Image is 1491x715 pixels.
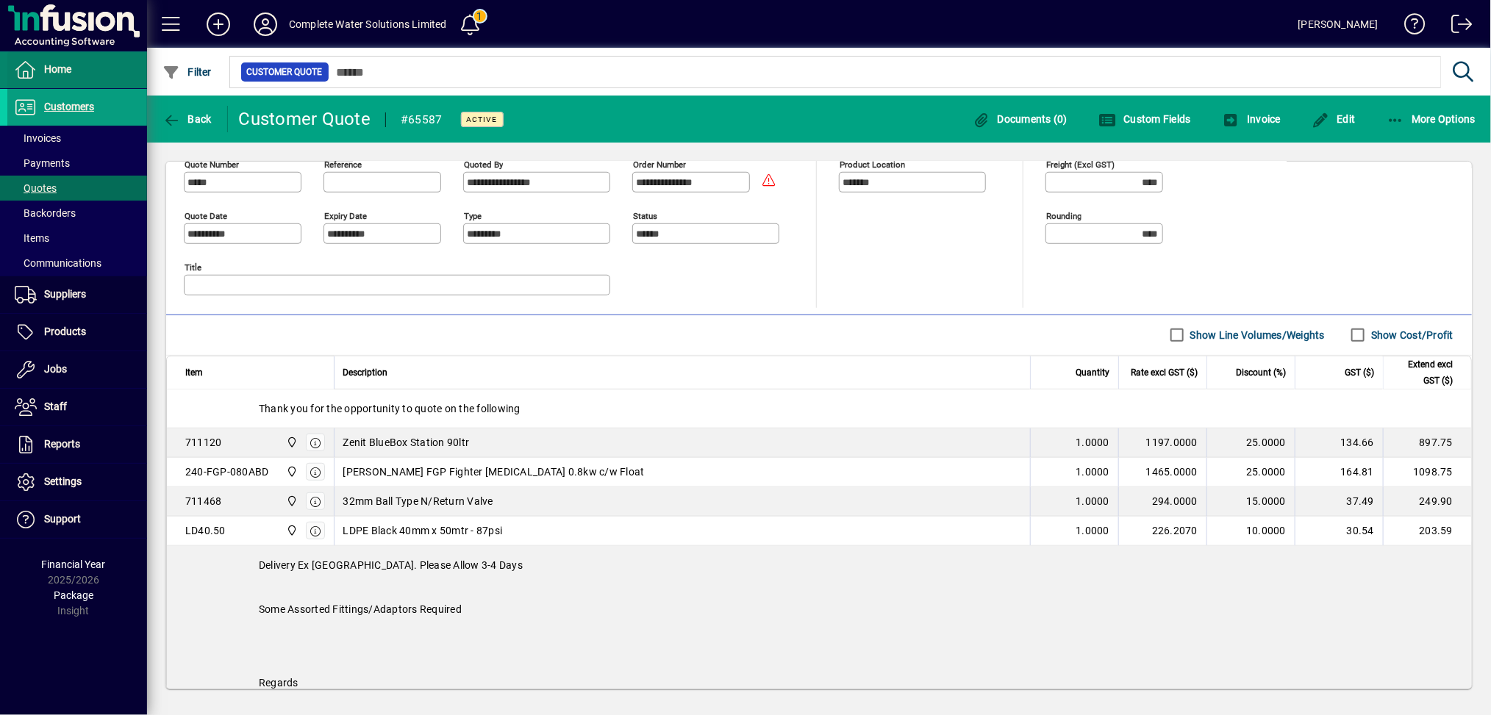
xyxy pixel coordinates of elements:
mat-label: Order number [633,159,686,169]
a: Staff [7,389,147,425]
mat-label: Rounding [1046,210,1081,220]
mat-label: Expiry date [324,210,367,220]
div: Thank you for the opportunity to quote on the following [167,389,1471,428]
td: 134.66 [1295,428,1383,458]
button: Edit [1308,106,1359,132]
div: 240-FGP-080ABD [185,464,269,479]
a: Payments [7,151,147,176]
span: Zenit BlueBox Station 90ltr [343,435,470,450]
span: GST ($) [1345,364,1374,381]
div: 226.2070 [1128,523,1198,538]
span: Staff [44,400,67,412]
span: Invoice [1222,113,1281,125]
a: Jobs [7,351,147,388]
span: Active [467,115,498,124]
span: Motueka [282,493,299,509]
span: Items [15,232,49,244]
span: Quotes [15,182,57,194]
span: Suppliers [44,288,86,300]
td: 897.75 [1383,428,1471,458]
a: Logout [1440,3,1473,51]
label: Show Cost/Profit [1368,328,1454,342]
mat-label: Type [464,210,482,220]
span: 1.0000 [1076,494,1110,509]
mat-label: Status [633,210,657,220]
mat-label: Freight (excl GST) [1046,159,1115,169]
span: Support [44,513,81,525]
mat-label: Quote date [185,210,227,220]
span: Home [44,63,71,75]
td: 25.0000 [1206,428,1295,458]
a: Home [7,51,147,88]
a: Reports [7,426,147,463]
a: Knowledge Base [1393,3,1426,51]
span: 1.0000 [1076,435,1110,450]
span: [PERSON_NAME] FGP Fighter [MEDICAL_DATA] 0.8kw c/w Float [343,464,645,479]
span: 1.0000 [1076,464,1110,479]
mat-label: Quoted by [464,159,503,169]
span: Invoices [15,132,61,144]
span: Motueka [282,464,299,480]
label: Show Line Volumes/Weights [1187,328,1325,342]
span: 1.0000 [1076,523,1110,538]
span: 32mm Ball Type N/Return Valve [343,494,493,509]
span: Quantity [1076,364,1109,381]
span: Backorders [15,207,76,219]
span: Jobs [44,363,67,375]
span: Discount (%) [1236,364,1286,381]
div: 1465.0000 [1128,464,1198,479]
button: Profile [242,11,289,37]
a: Items [7,226,147,251]
a: Support [7,501,147,538]
td: 10.0000 [1206,517,1295,546]
button: More Options [1383,106,1480,132]
a: Settings [7,464,147,500]
span: Customer Quote [247,65,323,79]
td: 203.59 [1383,517,1471,546]
div: LD40.50 [185,523,226,538]
div: [PERSON_NAME] [1298,12,1379,36]
button: Back [159,106,215,132]
span: Financial Year [42,558,106,570]
span: Payments [15,157,70,169]
button: Custom Fields [1095,106,1195,132]
button: Filter [159,59,215,85]
div: 711468 [185,494,222,509]
span: Products [44,326,86,337]
span: More Options [1387,113,1476,125]
button: Documents (0) [968,106,1071,132]
app-page-header-button: Back [147,106,228,132]
span: Rate excl GST ($) [1131,364,1198,381]
span: Filter [162,66,212,78]
button: Invoice [1218,106,1284,132]
span: Item [185,364,203,381]
a: Communications [7,251,147,276]
td: 249.90 [1383,487,1471,517]
span: Customers [44,101,94,112]
td: 25.0000 [1206,458,1295,487]
span: Settings [44,475,82,487]
td: 1098.75 [1383,458,1471,487]
div: 294.0000 [1128,494,1198,509]
button: Add [195,11,242,37]
span: Motueka [282,522,299,539]
span: Back [162,113,212,125]
span: Description [343,364,388,381]
td: 37.49 [1295,487,1383,517]
a: Suppliers [7,276,147,313]
td: 164.81 [1295,458,1383,487]
div: 711120 [185,435,222,450]
span: Package [54,589,93,601]
span: Edit [1312,113,1356,125]
span: LDPE Black 40mm x 50mtr - 87psi [343,523,503,538]
a: Products [7,314,147,351]
mat-label: Reference [324,159,362,169]
td: 30.54 [1295,517,1383,546]
span: Documents (0) [972,113,1068,125]
span: Custom Fields [1098,113,1191,125]
mat-label: Title [185,262,201,272]
span: Motueka [282,434,299,450]
mat-label: Product location [840,159,905,169]
div: #65587 [401,108,443,132]
div: Customer Quote [239,107,371,131]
